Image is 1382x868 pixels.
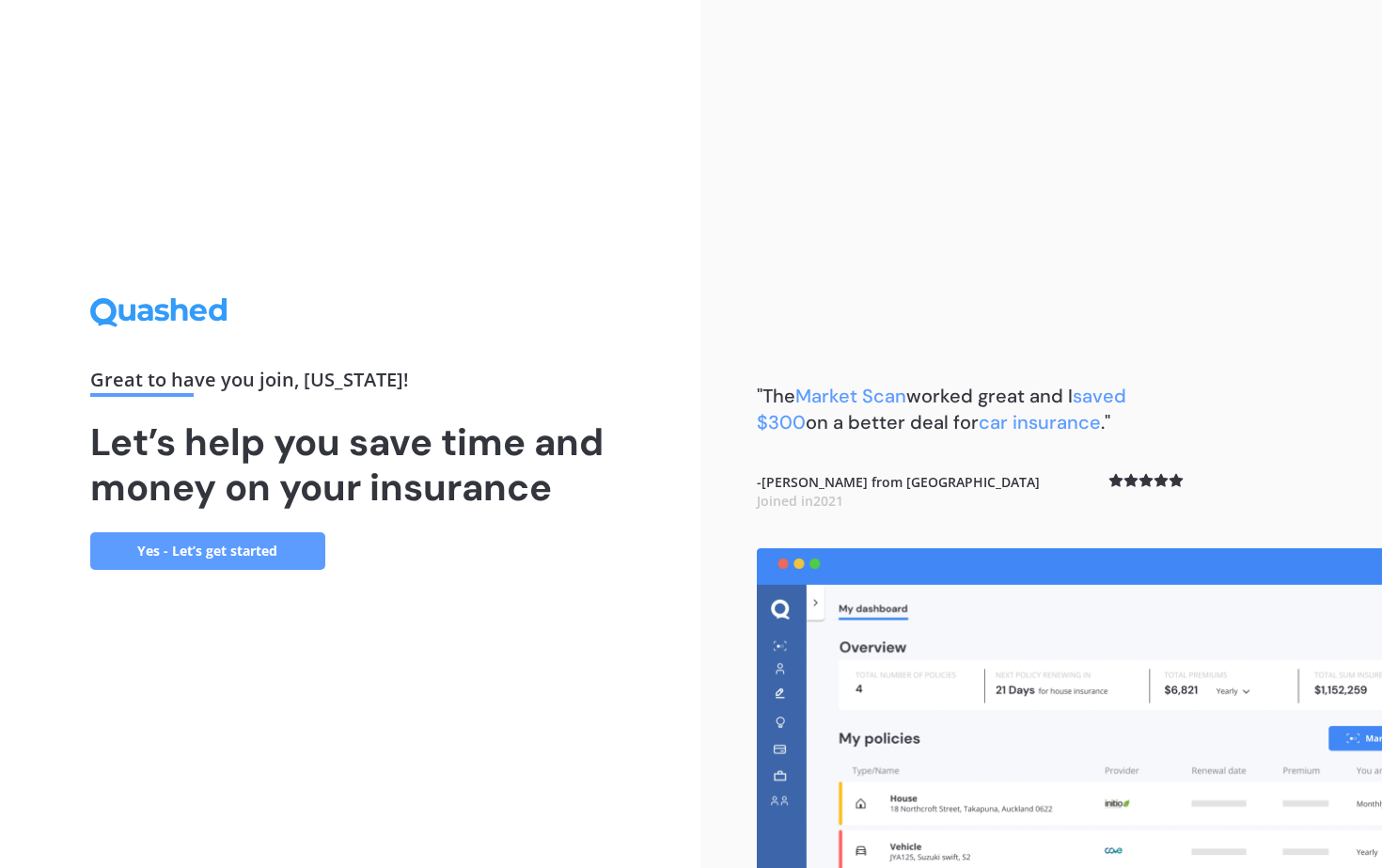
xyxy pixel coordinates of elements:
[90,532,325,570] a: Yes - Let’s get started
[90,419,611,510] h1: Let’s help you save time and money on your insurance
[757,548,1382,868] img: dashboard.webp
[795,384,906,408] span: Market Scan
[757,473,1040,510] b: - [PERSON_NAME] from [GEOGRAPHIC_DATA]
[90,371,611,397] div: Great to have you join , [US_STATE] !
[979,410,1101,434] span: car insurance
[757,384,1126,434] span: saved $300
[757,492,843,510] span: Joined in 2021
[757,384,1126,434] b: "The worked great and I on a better deal for ."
